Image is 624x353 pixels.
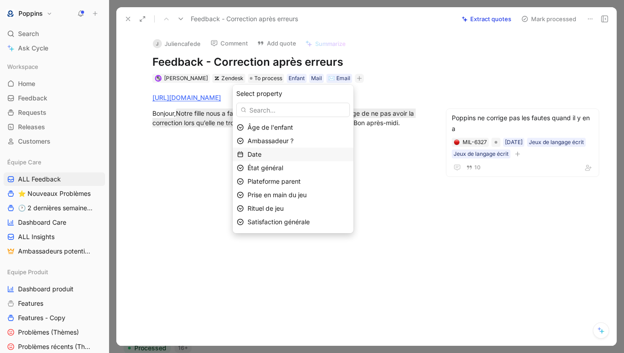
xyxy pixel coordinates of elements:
input: Search... [236,103,350,117]
span: Rituel de jeu [248,204,284,212]
span: Date [248,150,262,158]
span: Ambassadeur ? [248,137,294,145]
span: Satisfaction générale [248,218,310,226]
span: Prise en main du jeu [248,191,307,199]
span: Select property [236,88,282,99]
span: Âge de l'enfant [248,123,293,131]
span: Plateforme parent [248,177,301,185]
span: État général [248,164,283,172]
